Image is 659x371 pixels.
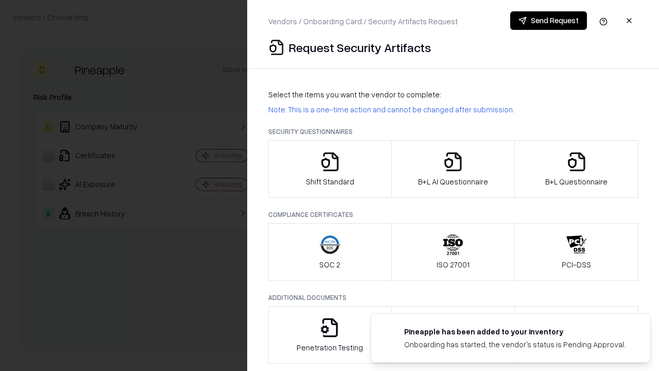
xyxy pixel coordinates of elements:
p: ISO 27001 [437,259,470,270]
button: B+L AI Questionnaire [391,140,515,198]
button: Shift Standard [268,140,392,198]
img: pineappleenergy.com [384,326,396,339]
p: Penetration Testing [297,342,363,353]
p: Select the items you want the vendor to complete: [268,89,638,100]
p: Compliance Certificates [268,210,638,219]
p: Shift Standard [306,176,354,187]
p: Request Security Artifacts [289,39,431,56]
p: Note: This is a one-time action and cannot be changed after submission. [268,104,638,115]
p: Additional Documents [268,293,638,302]
p: B+L Questionnaire [545,176,608,187]
button: Privacy Policy [391,306,515,364]
p: PCI-DSS [562,259,591,270]
button: Data Processing Agreement [514,306,638,364]
button: PCI-DSS [514,223,638,281]
p: Vendors / Onboarding Card / Security Artifacts Request [268,16,458,27]
button: SOC 2 [268,223,392,281]
p: Security Questionnaires [268,127,638,136]
button: Send Request [510,11,587,30]
div: Onboarding has started, the vendor's status is Pending Approval. [404,339,626,350]
p: B+L AI Questionnaire [418,176,488,187]
div: Pineapple has been added to your inventory [404,326,626,337]
button: B+L Questionnaire [514,140,638,198]
button: ISO 27001 [391,223,515,281]
p: SOC 2 [319,259,340,270]
button: Penetration Testing [268,306,392,364]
